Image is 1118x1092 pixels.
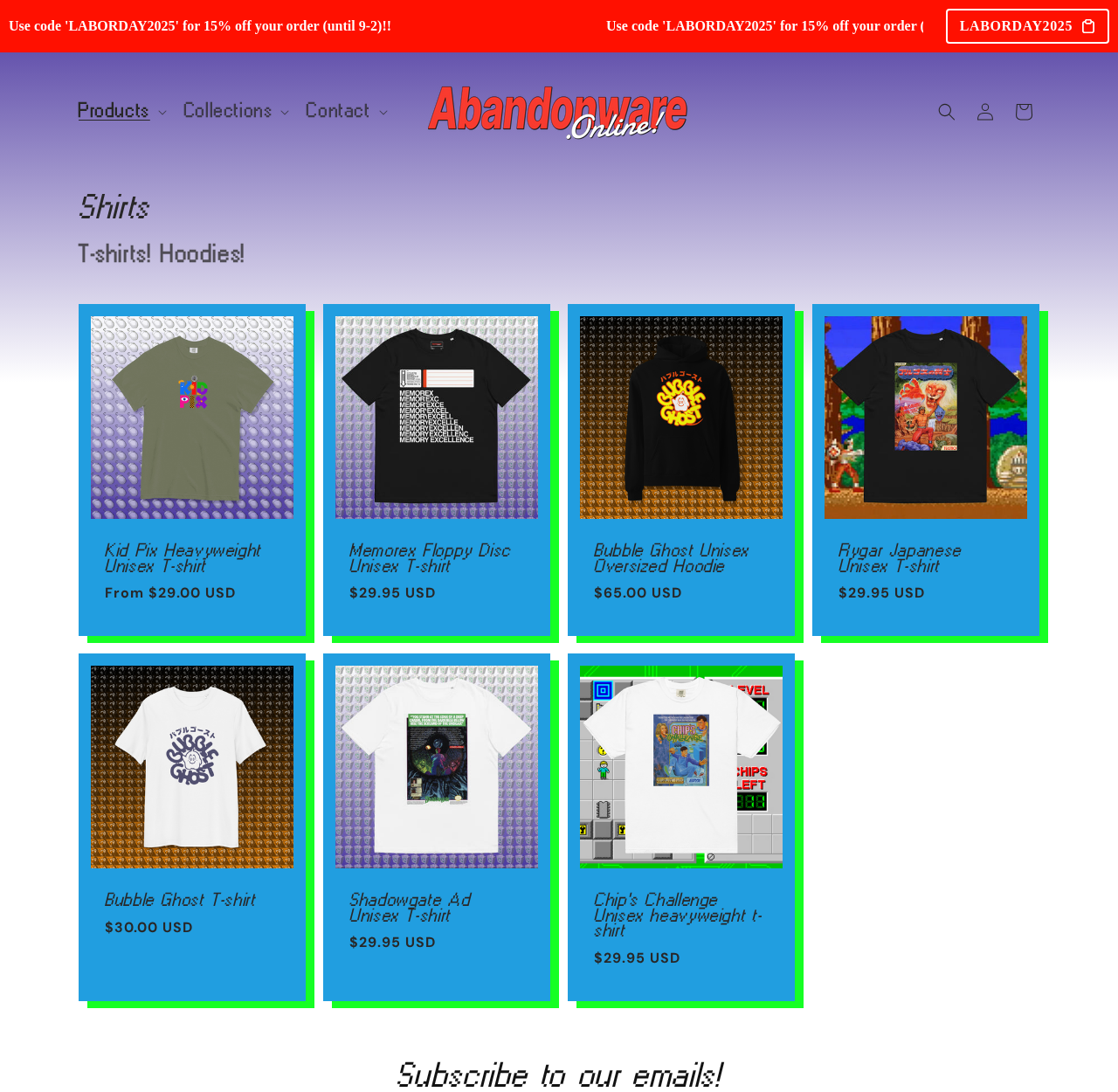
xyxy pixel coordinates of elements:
a: Chip's Challenge Unisex heavyweight t-shirt [594,892,769,938]
span: Products [79,103,150,119]
a: Shadowgate Ad Unisex T-shirt [349,892,524,923]
summary: Collections [174,93,297,129]
summary: Contact [296,93,394,129]
h1: Shirts [79,192,1039,220]
a: Memorex Floppy Disc Unisex T-shirt [349,543,524,573]
p: T-shirts! Hoodies! [79,242,719,266]
span: Collections [184,103,273,119]
span: Contact [307,103,370,119]
img: Abandonware [428,77,690,147]
a: Kid Pix Heavyweight Unisex T-shirt [105,543,279,573]
span: Use code 'LABORDAY2025' for 15% off your order (until 9-2)!! [8,17,583,34]
a: Abandonware [422,70,697,153]
h2: Subscribe to our emails! [79,1061,1039,1089]
summary: Products [68,93,174,129]
summary: Search [928,93,966,131]
a: Rygar Japanese Unisex T-shirt [838,543,1013,573]
a: Bubble Ghost Unisex Oversized Hoodie [594,543,769,573]
div: LABORDAY2025 [946,9,1109,44]
a: Bubble Ghost T-shirt [105,892,279,908]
